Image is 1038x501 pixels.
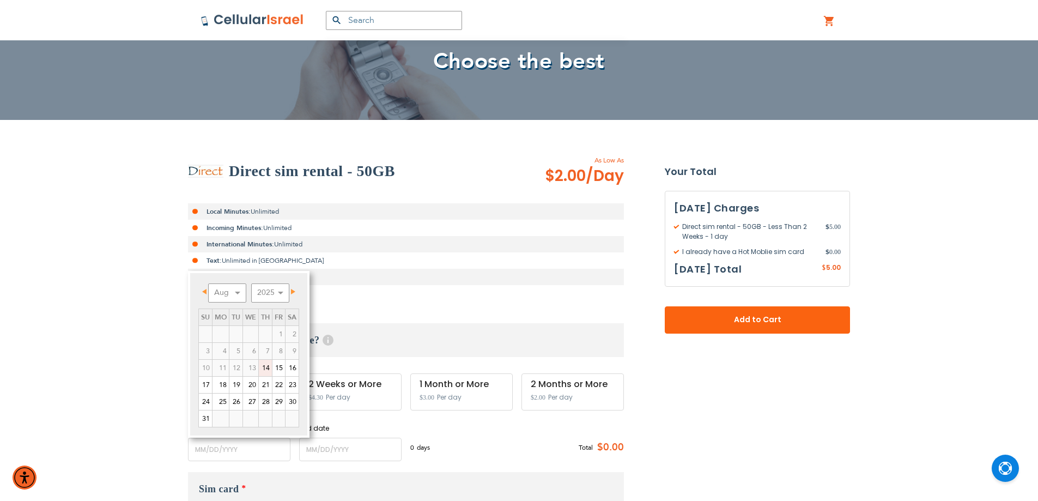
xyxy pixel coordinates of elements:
span: Sim card [199,484,239,494]
span: 0.00 [825,247,841,257]
span: 0 [410,443,417,452]
a: Prev [199,285,213,299]
span: 12 [229,360,242,376]
label: End date [299,424,402,433]
a: 14 [259,360,272,376]
h3: [DATE] Total [674,261,742,277]
input: MM/DD/YYYY [188,438,290,461]
li: 50 GB [188,285,624,301]
span: Sunday [201,312,210,322]
span: 9 [286,343,299,359]
a: 23 [286,377,299,393]
span: $ [825,222,829,232]
span: /Day [586,165,624,187]
span: Per day [548,393,573,402]
span: 4 [213,343,229,359]
h3: [DATE] Charges [674,200,841,216]
select: Select month [208,283,246,303]
span: $ [822,263,826,273]
span: Choose the best [433,46,605,76]
span: Total [579,443,593,452]
span: 6 [243,343,258,359]
strong: Incoming Minutes: [207,224,263,232]
a: 21 [259,377,272,393]
select: Select year [251,283,289,303]
span: $2.00 [531,394,545,401]
span: Saturday [288,312,296,322]
span: Prev [202,289,207,294]
span: 8 [272,343,285,359]
input: MM/DD/YYYY [299,438,402,461]
a: 26 [229,394,242,410]
a: 17 [199,377,212,393]
span: Per day [437,393,462,402]
a: 27 [243,394,258,410]
span: 2 [286,326,299,342]
li: No international texting [188,269,624,285]
span: 10 [199,360,212,376]
strong: International Minutes: [207,240,274,249]
span: $3.00 [420,394,434,401]
span: As Low As [515,155,624,165]
a: 16 [286,360,299,376]
span: Thursday [261,312,270,322]
span: Wednesday [245,312,256,322]
span: Friday [275,312,283,322]
span: $2.00 [545,165,624,187]
span: days [417,443,430,452]
span: Direct sim rental - 50GB - Less Than 2 Weeks - 1 day [674,222,825,242]
span: 1 [272,326,285,342]
input: Search [326,11,462,30]
h3: When do you need service? [188,323,624,357]
span: 3 [199,343,212,359]
span: Monday [215,312,227,322]
a: 28 [259,394,272,410]
a: 22 [272,377,285,393]
span: 5.00 [825,222,841,242]
span: Tuesday [232,312,240,322]
span: $0.00 [593,439,624,456]
span: 7 [259,343,272,359]
strong: Your Total [665,164,850,180]
a: 15 [272,360,285,376]
li: Unlimited [188,203,624,220]
a: 29 [272,394,285,410]
div: Accessibility Menu [13,466,37,490]
span: 11 [213,360,229,376]
span: I already have a Hot Moblie sim card [674,247,825,257]
strong: Text: [207,256,222,265]
strong: Local Minutes: [207,207,251,216]
a: 25 [213,394,229,410]
a: 24 [199,394,212,410]
span: Help [323,335,333,346]
span: $4.30 [308,394,323,401]
button: Add to Cart [665,306,850,334]
div: 2 Months or More [531,379,615,389]
span: 13 [243,360,258,376]
a: 19 [229,377,242,393]
a: 20 [243,377,258,393]
span: Next [291,289,295,294]
span: 5.00 [826,263,841,272]
a: 31 [199,411,212,427]
a: Next [284,285,298,299]
span: Per day [326,393,350,402]
span: 5 [229,343,242,359]
div: 2 Weeks or More [308,379,392,389]
a: 18 [213,377,229,393]
li: Unlimited [188,236,624,252]
li: Unlimited in [GEOGRAPHIC_DATA] [188,252,624,269]
img: Cellular Israel Logo [201,14,304,27]
li: Unlimited [188,220,624,236]
h2: Direct sim rental - 50GB [229,160,395,182]
img: Direct sim rental - 50GB [188,166,223,177]
span: Add to Cart [701,314,814,325]
a: 30 [286,394,299,410]
div: 1 Month or More [420,379,503,389]
span: $ [825,247,829,257]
